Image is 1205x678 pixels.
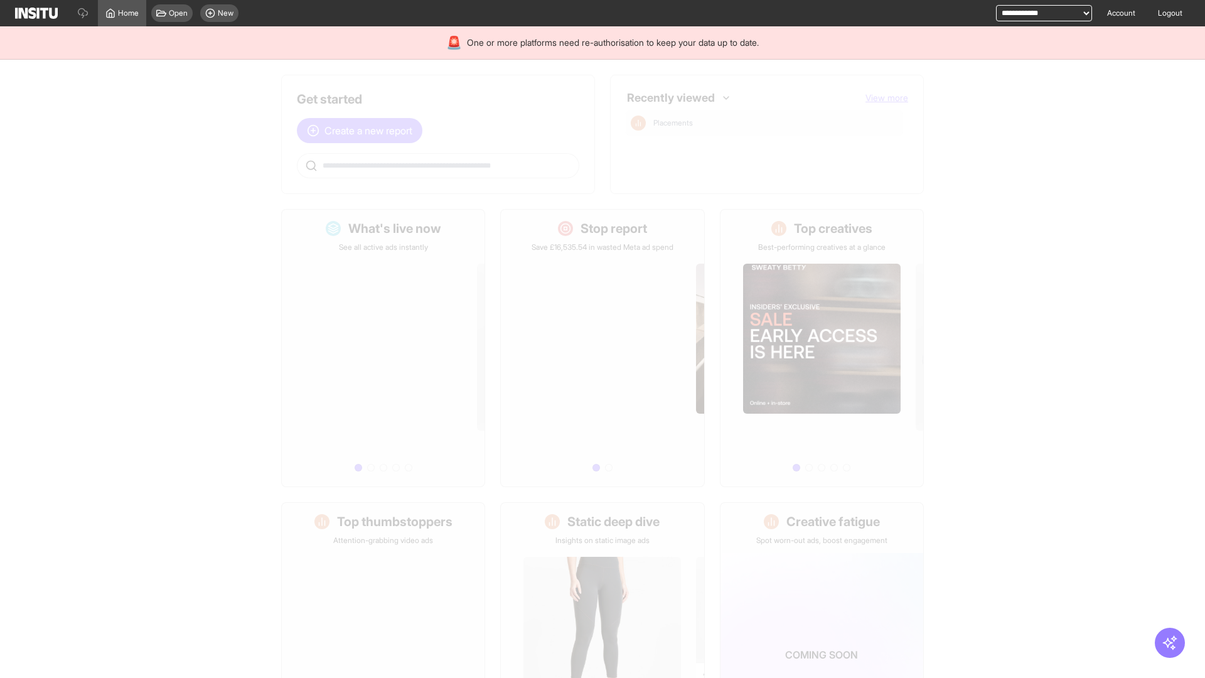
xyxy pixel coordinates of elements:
span: Home [118,8,139,18]
img: Logo [15,8,58,19]
span: Open [169,8,188,18]
span: One or more platforms need re-authorisation to keep your data up to date. [467,36,759,49]
span: New [218,8,233,18]
div: 🚨 [446,34,462,51]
